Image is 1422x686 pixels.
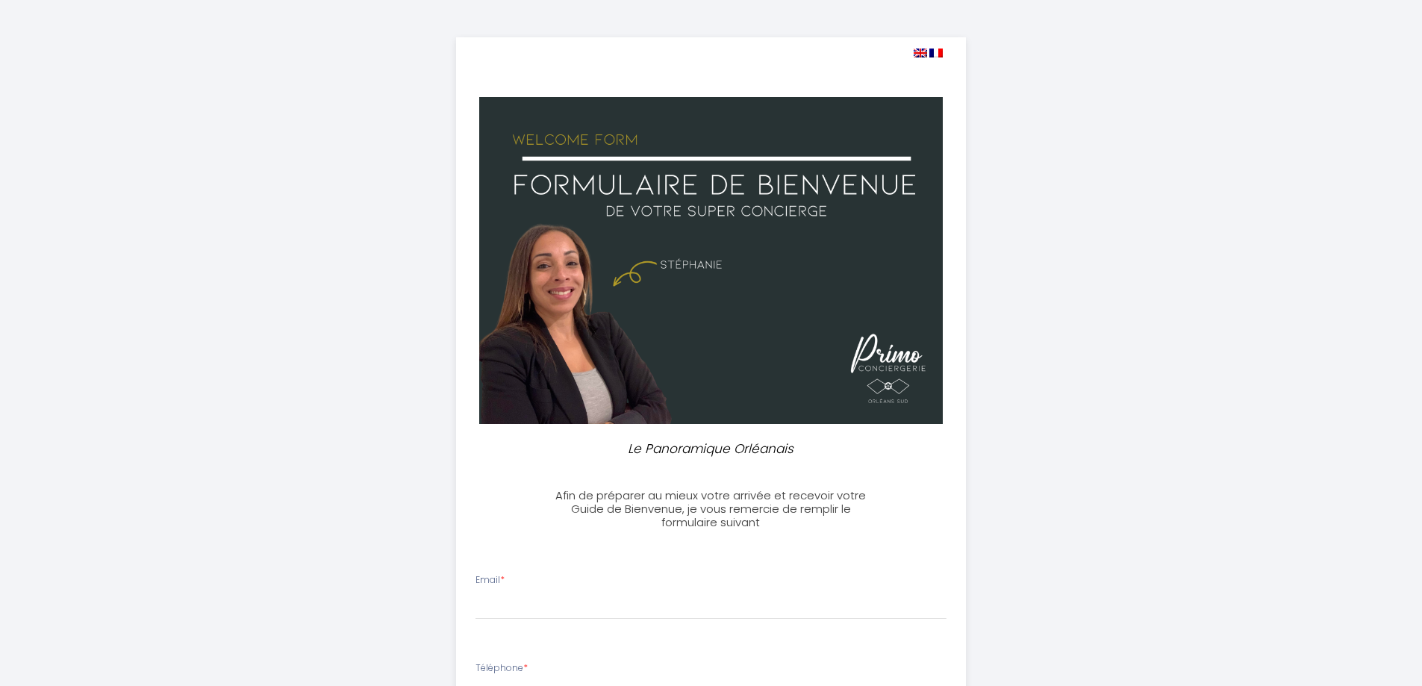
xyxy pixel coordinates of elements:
[552,439,871,459] p: Le Panoramique Orléanais
[545,489,877,529] h3: Afin de préparer au mieux votre arrivée et recevoir votre Guide de Bienvenue, je vous remercie de...
[475,573,505,587] label: Email
[929,49,943,57] img: fr.png
[914,49,927,57] img: en.png
[475,661,528,676] label: Téléphone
